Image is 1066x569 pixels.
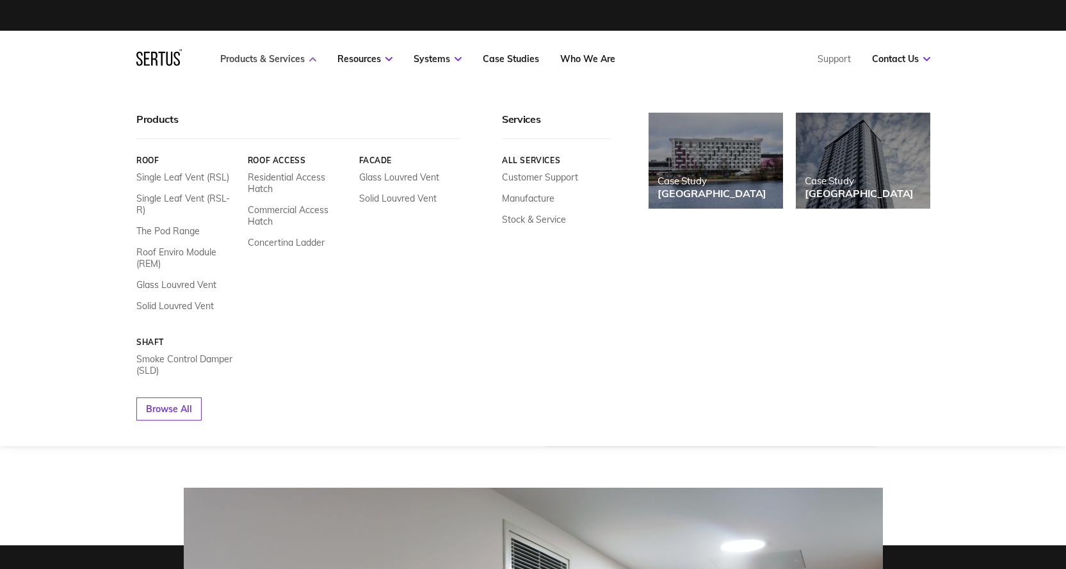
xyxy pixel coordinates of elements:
div: Case Study [658,175,766,187]
a: Solid Louvred Vent [136,300,214,312]
a: Residential Access Hatch [247,172,349,195]
a: Glass Louvred Vent [136,279,216,291]
a: Smoke Control Damper (SLD) [136,353,238,376]
a: Case Studies [483,53,539,65]
a: Support [818,53,851,65]
a: Products & Services [220,53,316,65]
a: Browse All [136,397,202,421]
a: Who We Are [560,53,615,65]
a: Case Study[GEOGRAPHIC_DATA] [796,113,930,209]
a: All services [502,156,610,165]
div: Products [136,113,460,139]
a: Shaft [136,337,238,347]
a: Single Leaf Vent (RSL) [136,172,229,183]
a: Systems [414,53,462,65]
a: The Pod Range [136,225,200,237]
a: Stock & Service [502,214,566,225]
a: Concertina Ladder [247,237,324,248]
a: Glass Louvred Vent [359,172,439,183]
a: Customer Support [502,172,578,183]
a: Roof [136,156,238,165]
div: Services [502,113,610,139]
a: Contact Us [872,53,930,65]
a: Facade [359,156,460,165]
a: Solid Louvred Vent [359,193,436,204]
a: Resources [337,53,392,65]
a: Commercial Access Hatch [247,204,349,227]
a: Roof Access [247,156,349,165]
a: Roof Enviro Module (REM) [136,246,238,269]
a: Manufacture [502,193,554,204]
a: Case Study[GEOGRAPHIC_DATA] [649,113,783,209]
div: [GEOGRAPHIC_DATA] [658,187,766,200]
div: [GEOGRAPHIC_DATA] [805,187,914,200]
iframe: Chat Widget [836,421,1066,569]
div: Case Study [805,175,914,187]
a: Single Leaf Vent (RSL-R) [136,193,238,216]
